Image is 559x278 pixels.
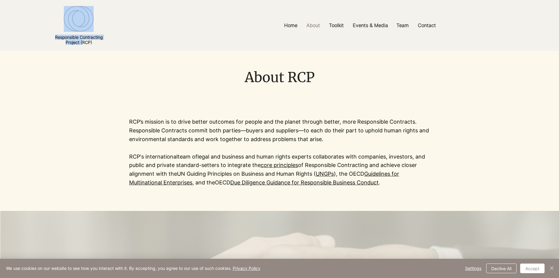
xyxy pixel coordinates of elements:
nav: Site [207,19,513,32]
button: Close [548,264,555,273]
a: About [302,19,325,32]
a: Guidelines for Multinational Enterprises [129,171,399,186]
a: Home [280,19,302,32]
button: Decline All [486,264,517,273]
a: OECD [215,179,230,186]
p: Events & Media [350,19,391,32]
p: RCP’s mission is to drive better outcomes for people and the planet through better, more Responsi... [129,118,430,144]
a: ) [334,171,336,177]
a: Events & Media [348,19,392,32]
a: Due Diligence Guidance for Responsible Business Conduct [230,179,379,186]
p: Toolkit [326,19,347,32]
a: Team [392,19,413,32]
a: Responsible ContractingProject (RCP) [55,35,103,45]
a: UNGPs [316,171,334,177]
p: Contact [415,19,439,32]
a: UN Guiding Principles on Business and Human Rights ( [177,171,316,177]
span: We use cookies on our website to see how you interact with it. By accepting, you agree to our use... [6,266,260,271]
a: Privacy Policy [233,266,260,271]
span: team of [178,153,197,160]
a: core principles [261,162,298,168]
button: Accept [520,264,545,273]
p: About [303,19,323,32]
a: Contact [413,19,440,32]
p: Team [393,19,412,32]
p: RCP's international legal and business and human rights experts collaborates with companies, inve... [129,153,430,187]
a: Toolkit [325,19,348,32]
p: Home [281,19,300,32]
span: Settings [465,264,481,273]
img: Close [548,264,555,272]
h1: About RCP [129,68,430,87]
